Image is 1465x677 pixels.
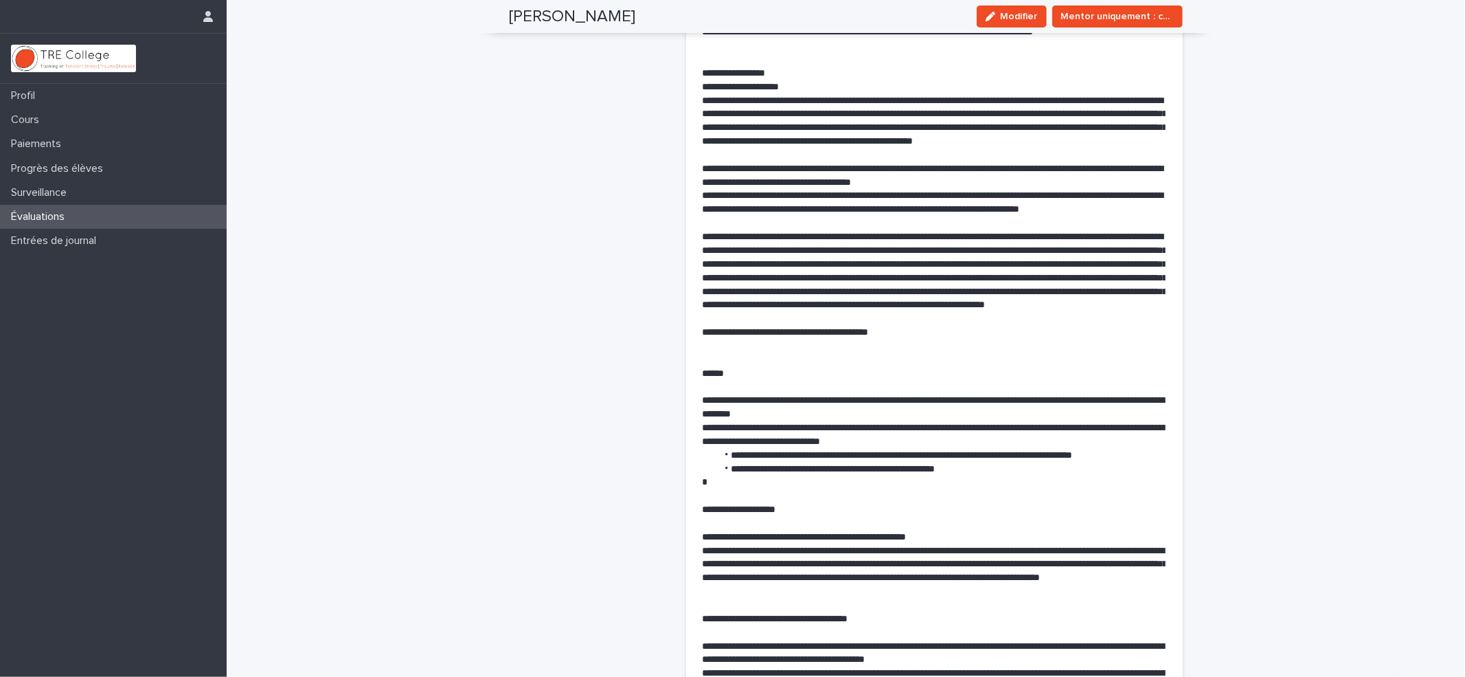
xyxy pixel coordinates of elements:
img: L01RLPSrRaOWR30Oqb5K [11,45,136,72]
font: Paiements [11,138,61,149]
button: Modifier [977,5,1047,27]
font: Surveillance [11,187,67,198]
font: Modifier [1001,12,1038,21]
font: Entrées de journal [11,235,96,246]
font: [PERSON_NAME] [510,8,636,25]
font: Profil [11,90,35,101]
font: Évaluations [11,211,65,222]
font: Mentor uniquement : commentaire [1061,12,1218,21]
button: Mentor uniquement : commentaire [1052,5,1183,27]
font: Progrès des élèves [11,163,103,174]
font: Cours [11,114,39,125]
